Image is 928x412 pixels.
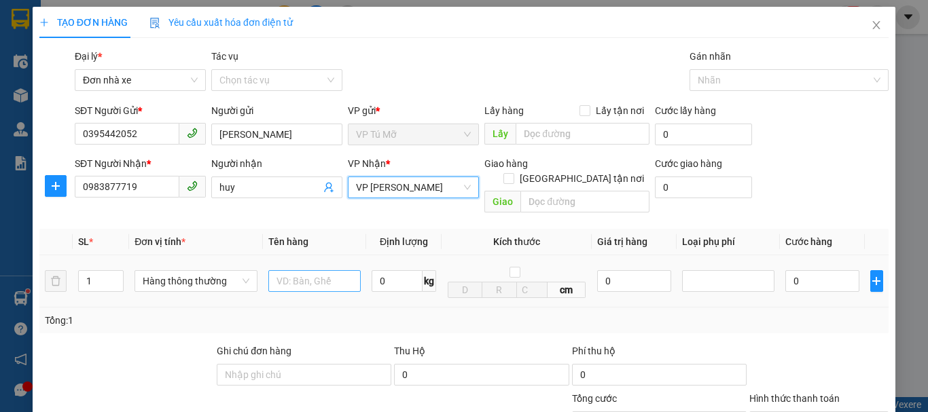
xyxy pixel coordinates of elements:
span: Lấy tận nơi [590,103,649,118]
span: Giao hàng [484,158,528,169]
label: Cước lấy hàng [655,105,716,116]
span: Giao [484,191,520,212]
span: Tổng cước [572,393,617,404]
div: Tổng: 1 [45,313,359,328]
span: Đại lý [75,51,102,62]
span: Đơn nhà xe [83,70,198,90]
span: Hàng thông thường [143,271,249,291]
span: [GEOGRAPHIC_DATA] tận nơi [514,171,649,186]
span: plus [871,276,882,286]
span: VP Nhận [348,158,386,169]
span: phone [187,181,198,191]
label: Tác vụ [211,51,238,62]
span: phone [187,128,198,138]
input: Ghi chú đơn hàng [217,364,391,386]
input: Dọc đường [516,123,649,145]
span: cm [548,282,586,298]
span: Lấy hàng [484,105,524,116]
span: SL [78,236,89,247]
span: Giá trị hàng [597,236,647,247]
span: TẠO ĐƠN HÀNG [39,17,128,28]
span: Yêu cầu xuất hóa đơn điện tử [149,17,293,28]
img: icon [149,18,160,29]
label: Ghi chú đơn hàng [217,345,291,356]
span: VP Tú Mỡ [356,124,471,145]
input: Cước lấy hàng [655,124,752,145]
span: Đơn vị tính [135,236,185,247]
th: Loại phụ phí [677,229,780,255]
span: Cước hàng [785,236,832,247]
div: VP gửi [348,103,479,118]
label: Hình thức thanh toán [749,393,840,404]
input: Cước giao hàng [655,176,752,198]
button: delete [45,270,67,292]
button: Close [857,7,895,45]
div: Người nhận [211,156,342,171]
div: SĐT Người Gửi [75,103,206,118]
span: user-add [323,182,334,193]
div: SĐT Người Nhận [75,156,206,171]
input: Dọc đường [520,191,649,212]
label: Gán nhãn [690,51,731,62]
span: Lấy [484,123,516,145]
span: Tên hàng [268,236,308,247]
input: C [516,282,548,298]
span: VP LÊ HỒNG PHONG [356,177,471,198]
span: Định lượng [380,236,428,247]
input: VD: Bàn, Ghế [268,270,361,292]
button: plus [45,175,67,197]
span: plus [39,18,49,27]
span: Kích thước [493,236,540,247]
label: Cước giao hàng [655,158,722,169]
button: plus [870,270,883,292]
div: Người gửi [211,103,342,118]
input: R [482,282,516,298]
input: 0 [597,270,671,292]
span: Thu Hộ [394,345,425,356]
span: close [871,20,882,31]
input: D [448,282,482,298]
span: kg [423,270,436,292]
span: plus [46,181,66,191]
div: Phí thu hộ [572,343,747,364]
